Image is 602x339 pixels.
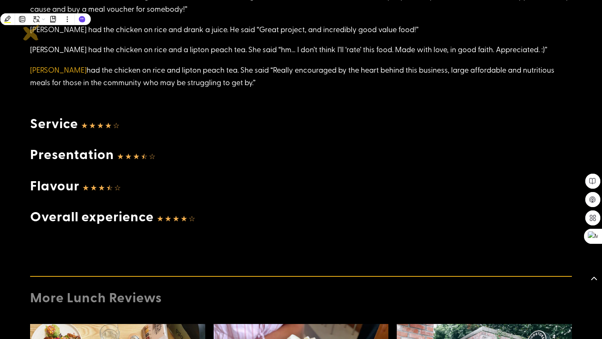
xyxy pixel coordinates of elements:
div: 3.5/5 [117,152,156,160]
i: ☆ [141,152,148,160]
i: ☆ [114,184,121,191]
i: ☆ [133,152,140,160]
i: ☆ [82,184,89,191]
i: ☆ [97,121,104,129]
i: ☆ [105,121,112,129]
p: [PERSON_NAME] had the chicken on rice and a lipton peach tea. She said “hm… I don’t think I’ll ‘r... [30,43,572,63]
a: [PERSON_NAME] [30,64,87,75]
i: ☆ [157,215,163,222]
div: 4/5 [81,121,120,129]
i: ☆ [165,215,171,222]
span: Flavour [30,175,79,195]
span: Overall experience [30,206,154,225]
i: ☆ [189,215,195,222]
i: ☆ [117,152,124,160]
i: ☆ [106,184,113,191]
i: ☆ [149,152,156,160]
i: ☆ [81,121,88,129]
div: 3.5/5 [82,184,121,191]
span: Presentation [30,144,114,163]
span: Service [30,113,78,132]
i: ☆ [173,215,179,222]
div: 4/5 [157,215,195,222]
i: ☆ [113,121,120,129]
i: ☆ [90,184,97,191]
p: had the chicken on rice and lipton peach tea. She said “Really encouraged by the heart behind thi... [30,63,572,96]
i: ☆ [125,152,132,160]
i: ☆ [89,121,96,129]
h4: More Lunch Reviews [30,289,572,309]
i: ☆ [181,215,187,222]
p: [PERSON_NAME] had the chicken on rice and drank a juice. He said “Great project, and incredibly g... [30,23,572,43]
i: ☆ [98,184,105,191]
